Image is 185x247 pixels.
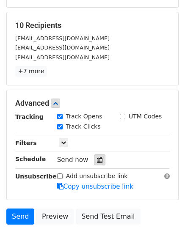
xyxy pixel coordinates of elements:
[66,172,128,181] label: Add unsubscribe link
[15,113,44,120] strong: Tracking
[57,156,88,164] span: Send now
[57,183,133,190] a: Copy unsubscribe link
[76,209,140,225] a: Send Test Email
[15,44,110,51] small: [EMAIL_ADDRESS][DOMAIN_NAME]
[15,99,170,108] h5: Advanced
[129,112,162,121] label: UTM Codes
[66,122,101,131] label: Track Clicks
[15,173,57,180] strong: Unsubscribe
[66,112,102,121] label: Track Opens
[15,21,170,30] h5: 10 Recipients
[15,140,37,146] strong: Filters
[15,35,110,41] small: [EMAIL_ADDRESS][DOMAIN_NAME]
[6,209,34,225] a: Send
[15,66,47,77] a: +7 more
[36,209,74,225] a: Preview
[15,156,46,162] strong: Schedule
[143,206,185,247] iframe: Chat Widget
[15,54,110,60] small: [EMAIL_ADDRESS][DOMAIN_NAME]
